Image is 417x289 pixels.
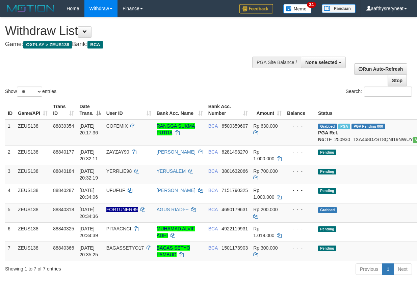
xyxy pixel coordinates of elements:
span: Pending [318,188,336,194]
a: Run Auto-Refresh [354,63,407,75]
th: Balance [284,100,315,120]
b: PGA Ref. No: [318,130,338,142]
img: Button%20Memo.svg [283,4,312,13]
span: Pending [318,150,336,155]
span: Pending [318,226,336,232]
span: [DATE] 20:34:36 [79,207,98,219]
th: ID [5,100,15,120]
a: MUHAMAD ALVIF ADHI [157,226,195,238]
td: 4 [5,184,15,203]
a: Stop [388,75,407,86]
td: ZEUS138 [15,203,50,222]
div: - - - [287,123,313,129]
span: Pending [318,246,336,251]
span: Copy 7151790325 to clipboard [221,188,248,193]
input: Search: [364,87,412,97]
span: Marked by aafsolysreylen [338,124,350,129]
span: UFUFUF [106,188,125,193]
span: Copy 4690179631 to clipboard [221,207,248,212]
th: Game/API: activate to sort column ascending [15,100,50,120]
span: Copy 3801632066 to clipboard [221,168,248,174]
a: [PERSON_NAME] [157,149,196,155]
td: ZEUS138 [15,120,50,146]
div: Showing 1 to 7 of 7 entries [5,263,169,272]
td: ZEUS138 [15,184,50,203]
span: 88840318 [53,207,74,212]
span: Rp 1.000.000 [253,149,274,161]
span: Copy 4922119931 to clipboard [221,226,248,231]
img: Feedback.jpg [239,4,273,13]
span: 88840325 [53,226,74,231]
span: [DATE] 20:34:06 [79,188,98,200]
span: BCA [208,226,218,231]
span: BCA [208,168,218,174]
div: - - - [287,149,313,155]
img: panduan.png [322,4,356,13]
a: 1 [382,263,394,275]
span: None selected [305,60,337,65]
td: 3 [5,165,15,184]
div: - - - [287,168,313,174]
a: AGUS RIADI--- [157,207,189,212]
a: Previous [356,263,383,275]
a: RANGGA SUKMA PUTRA [157,123,195,135]
span: BCA [208,245,218,251]
span: Rp 300.000 [253,245,278,251]
span: 88840177 [53,149,74,155]
span: Copy 6281493270 to clipboard [221,149,248,155]
span: [DATE] 20:17:36 [79,123,98,135]
th: Trans ID: activate to sort column ascending [50,100,77,120]
select: Showentries [17,87,42,97]
span: [DATE] 20:34:39 [79,226,98,238]
span: Grabbed [318,207,337,213]
span: Copy 6500359607 to clipboard [221,123,248,129]
img: MOTION_logo.png [5,3,56,13]
span: [DATE] 20:35:25 [79,245,98,257]
th: User ID: activate to sort column ascending [104,100,154,120]
span: Rp 1.019.000 [253,226,274,238]
a: BAGAS SETYO PAMBUD [157,245,190,257]
td: ZEUS138 [15,242,50,261]
span: Copy 1501173903 to clipboard [221,245,248,251]
a: [PERSON_NAME] [157,188,196,193]
h1: Withdraw List [5,24,271,38]
span: Nama rekening ada tanda titik/strip, harap diedit [106,207,138,212]
span: 34 [307,2,316,8]
label: Search: [346,87,412,97]
div: PGA Site Balance / [252,57,301,68]
th: Bank Acc. Number: activate to sort column ascending [206,100,251,120]
span: Rp 200.000 [253,207,278,212]
td: 6 [5,222,15,242]
th: Date Trans.: activate to sort column descending [77,100,103,120]
span: Pending [318,169,336,174]
div: - - - [287,245,313,251]
a: YERUSALEM [157,168,186,174]
span: BCA [208,188,218,193]
div: - - - [287,187,313,194]
span: [DATE] 20:32:19 [79,168,98,181]
h4: Game: Bank: [5,41,271,48]
div: - - - [287,225,313,232]
td: ZEUS138 [15,222,50,242]
th: Bank Acc. Name: activate to sort column ascending [154,100,206,120]
td: 2 [5,146,15,165]
span: 88840366 [53,245,74,251]
span: BAGASSETYO17 [106,245,144,251]
span: Rp 700.000 [253,168,278,174]
span: 88839354 [53,123,74,129]
span: Rp 1.000.000 [253,188,274,200]
span: COFEMIX [106,123,128,129]
span: 88840184 [53,168,74,174]
div: - - - [287,206,313,213]
span: Rp 630.000 [253,123,278,129]
td: 5 [5,203,15,222]
span: PGA Pending [351,124,385,129]
span: BCA [87,41,103,49]
span: OXPLAY > ZEUS138 [23,41,72,49]
label: Show entries [5,87,56,97]
span: Grabbed [318,124,337,129]
span: PITAACNCI [106,226,131,231]
button: None selected [301,57,346,68]
td: ZEUS138 [15,146,50,165]
span: [DATE] 20:32:11 [79,149,98,161]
